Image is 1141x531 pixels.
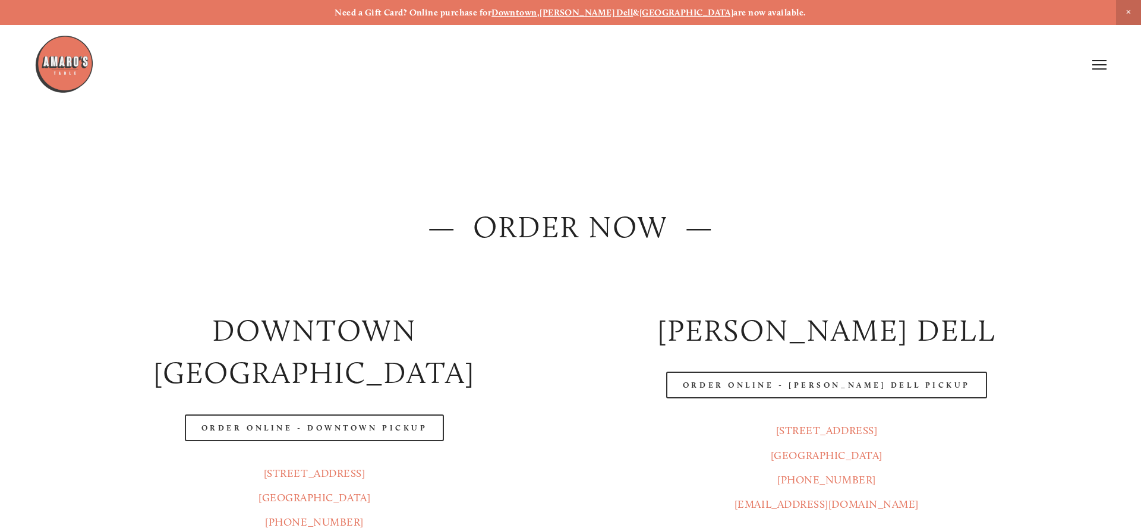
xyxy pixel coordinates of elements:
[777,473,876,486] a: [PHONE_NUMBER]
[259,491,370,504] a: [GEOGRAPHIC_DATA]
[733,7,806,18] strong: are now available.
[537,7,540,18] strong: ,
[34,34,94,94] img: Amaro's Table
[185,414,445,441] a: Order Online - Downtown pickup
[68,309,560,394] h2: Downtown [GEOGRAPHIC_DATA]
[491,7,537,18] a: Downtown
[633,7,639,18] strong: &
[581,309,1073,351] h2: [PERSON_NAME] DELL
[666,372,987,398] a: Order Online - [PERSON_NAME] Dell Pickup
[335,7,491,18] strong: Need a Gift Card? Online purchase for
[735,498,919,511] a: [EMAIL_ADDRESS][DOMAIN_NAME]
[771,449,882,462] a: [GEOGRAPHIC_DATA]
[639,7,734,18] a: [GEOGRAPHIC_DATA]
[540,7,633,18] a: [PERSON_NAME] Dell
[776,424,878,437] a: [STREET_ADDRESS]
[265,516,364,529] a: [PHONE_NUMBER]
[68,206,1073,248] h2: — ORDER NOW —
[264,467,365,480] a: [STREET_ADDRESS]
